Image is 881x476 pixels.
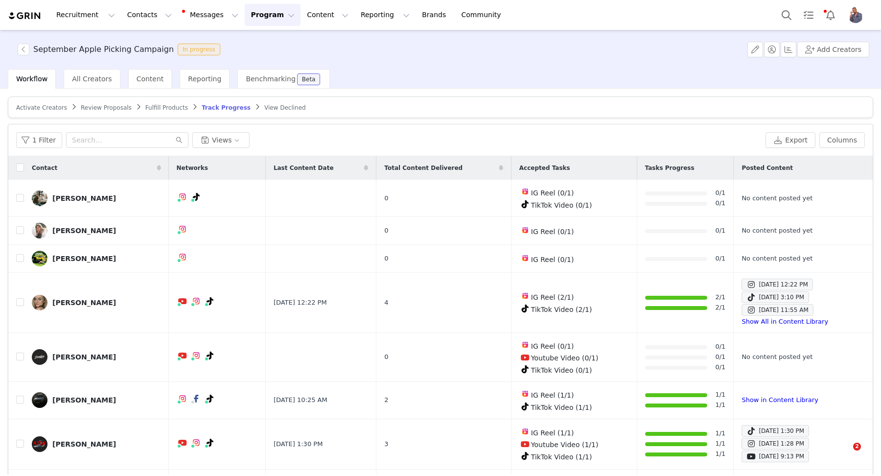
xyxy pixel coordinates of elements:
[746,438,804,450] div: [DATE] 1:28 PM
[32,190,47,206] img: ed0e2edf-df70-4db7-9c8f-72712965fedf.jpg
[519,164,570,172] span: Accepted Tasks
[355,4,416,26] button: Reporting
[32,223,161,238] a: [PERSON_NAME]
[384,352,388,362] span: 0
[820,4,841,26] button: Notifications
[179,193,186,201] img: instagram.svg
[179,225,186,233] img: instagram.svg
[715,198,725,209] a: 0/1
[765,132,815,148] button: Export
[715,428,725,439] a: 1/1
[32,436,47,452] img: 48c395c3-6147-440f-af14-e2804fac98f2.jpg
[742,396,818,404] a: Show in Content Library
[32,349,161,365] a: [PERSON_NAME]
[137,75,164,83] span: Content
[384,254,388,263] span: 0
[521,341,529,349] img: instagram-reels.svg
[81,104,132,111] span: Review Proposals
[274,439,323,449] span: [DATE] 1:30 PM
[32,251,161,266] a: [PERSON_NAME]
[521,188,529,195] img: instagram-reels.svg
[715,226,725,236] a: 0/1
[384,395,388,405] span: 2
[742,254,861,263] div: No content posted yet
[853,443,861,451] span: 2
[52,440,116,448] div: [PERSON_NAME]
[264,104,306,111] span: View Declined
[192,132,250,148] button: Views
[715,254,725,264] a: 0/1
[52,396,116,404] div: [PERSON_NAME]
[66,132,188,148] input: Search...
[746,279,808,290] div: [DATE] 12:22 PM
[384,439,388,449] span: 3
[746,304,808,316] div: [DATE] 11:55 AM
[179,395,186,403] img: instagram.svg
[192,297,200,305] img: instagram.svg
[531,441,599,449] span: Youtube Video (1/1)
[16,104,67,111] span: Activate Creators
[531,256,574,263] span: IG Reel (0/1)
[32,295,161,310] a: [PERSON_NAME]
[302,76,316,82] div: Beta
[274,298,327,308] span: [DATE] 12:22 PM
[52,255,116,262] div: [PERSON_NAME]
[531,404,592,411] span: TikTok Video (1/1)
[32,295,47,310] img: ec323bf4-fa6b-412c-bfa8-7d4b63b6881c.jpg
[52,194,116,202] div: [PERSON_NAME]
[715,400,725,410] a: 1/1
[274,164,334,172] span: Last Content Date
[715,342,725,352] a: 0/1
[742,318,828,325] a: Show All in Content Library
[842,7,873,23] button: Profile
[50,4,121,26] button: Recruitment
[531,366,592,374] span: TikTok Video (0/1)
[531,189,574,197] span: IG Reel (0/1)
[531,201,592,209] span: TikTok Video (0/1)
[176,137,183,143] i: icon: search
[32,190,161,206] a: [PERSON_NAME]
[246,75,295,83] span: Benchmarking
[8,11,42,21] img: grin logo
[798,4,819,26] a: Tasks
[715,188,725,198] a: 0/1
[202,104,251,111] span: Track Progress
[531,228,574,236] span: IG Reel (0/1)
[645,164,695,172] span: Tasks Progress
[746,451,804,462] div: [DATE] 9:13 PM
[742,193,861,203] div: No content posted yet
[531,391,574,399] span: IG Reel (1/1)
[52,227,116,235] div: [PERSON_NAME]
[301,4,354,26] button: Content
[776,4,797,26] button: Search
[715,303,725,313] a: 2/1
[384,298,388,308] span: 4
[179,253,186,261] img: instagram.svg
[521,428,529,435] img: instagram-reels.svg
[531,342,574,350] span: IG Reel (0/1)
[274,395,327,405] span: [DATE] 10:25 AM
[742,352,861,362] div: No content posted yet
[833,443,857,466] iframe: Intercom live chat
[32,164,57,172] span: Contact
[746,291,804,303] div: [DATE] 3:10 PM
[18,44,224,55] span: [object Object]
[531,354,599,362] span: Youtube Video (0/1)
[32,436,161,452] a: [PERSON_NAME]
[33,44,174,55] h3: September Apple Picking Campaign
[456,4,511,26] a: Community
[521,292,529,300] img: instagram-reels.svg
[178,4,244,26] button: Messages
[192,439,200,447] img: instagram.svg
[742,226,861,236] div: No content posted yet
[384,193,388,203] span: 0
[32,392,47,408] img: 936de5ae-fa50-48e3-9f33-be24a92f0765.jpg
[245,4,301,26] button: Program
[742,164,793,172] span: Posted Content
[32,392,161,408] a: [PERSON_NAME]
[715,449,725,459] a: 1/1
[531,429,574,437] span: IG Reel (1/1)
[178,44,220,55] span: In progress
[384,226,388,236] span: 0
